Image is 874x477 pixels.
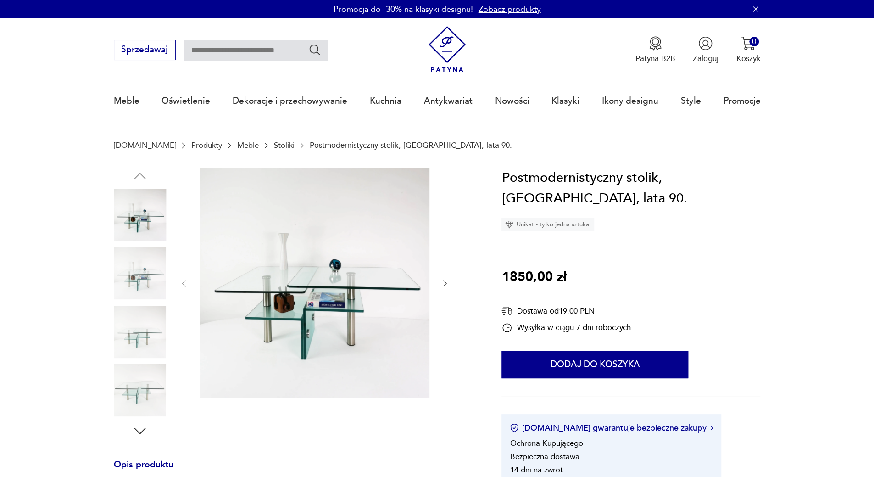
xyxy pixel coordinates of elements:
div: 0 [749,37,759,46]
img: Zdjęcie produktu Postmodernistyczny stolik, Niemcy, lata 90. [200,168,429,398]
p: Zaloguj [693,53,718,64]
a: Nowości [495,80,529,122]
h1: Postmodernistyczny stolik, [GEOGRAPHIC_DATA], lata 90. [501,168,760,209]
li: 14 dni na zwrot [510,465,562,475]
a: Ikona medaluPatyna B2B [635,36,675,64]
a: Sprzedawaj [114,47,176,54]
p: Promocja do -30% na klasyki designu! [334,4,473,15]
img: Ikona koszyka [741,36,755,51]
a: Ikony designu [602,80,658,122]
p: Postmodernistyczny stolik, [GEOGRAPHIC_DATA], lata 90. [310,141,512,150]
div: Unikat - tylko jedna sztuka! [501,218,594,231]
a: Meble [237,141,259,150]
img: Ikona certyfikatu [510,423,519,432]
img: Zdjęcie produktu Postmodernistyczny stolik, Niemcy, lata 90. [114,306,166,358]
img: Ikona strzałki w prawo [710,426,713,430]
img: Zdjęcie produktu Postmodernistyczny stolik, Niemcy, lata 90. [114,189,166,241]
a: Kuchnia [370,80,401,122]
div: Dostawa od 19,00 PLN [501,305,630,317]
a: [DOMAIN_NAME] [114,141,176,150]
img: Ikonka użytkownika [698,36,713,51]
a: Stoliki [274,141,295,150]
img: Ikona diamentu [505,220,513,229]
img: Ikona dostawy [501,305,512,317]
button: [DOMAIN_NAME] gwarantuje bezpieczne zakupy [510,422,713,434]
button: Sprzedawaj [114,40,176,60]
button: Szukaj [308,43,322,56]
img: Patyna - sklep z meblami i dekoracjami vintage [424,26,470,73]
a: Style [681,80,701,122]
a: Klasyki [551,80,579,122]
p: Koszyk [736,53,760,64]
div: Wysyłka w ciągu 7 dni roboczych [501,322,630,333]
button: Zaloguj [693,36,718,64]
a: Oświetlenie [161,80,210,122]
button: Patyna B2B [635,36,675,64]
p: 1850,00 zł [501,267,566,288]
button: Dodaj do koszyka [501,351,688,378]
li: Bezpieczna dostawa [510,451,579,462]
p: Patyna B2B [635,53,675,64]
button: 0Koszyk [736,36,760,64]
a: Produkty [191,141,222,150]
img: Ikona medalu [648,36,662,51]
a: Promocje [723,80,760,122]
img: Zdjęcie produktu Postmodernistyczny stolik, Niemcy, lata 90. [114,364,166,416]
li: Ochrona Kupującego [510,438,583,449]
a: Antykwariat [424,80,473,122]
a: Zobacz produkty [479,4,541,15]
img: Zdjęcie produktu Postmodernistyczny stolik, Niemcy, lata 90. [114,247,166,299]
a: Meble [114,80,139,122]
a: Dekoracje i przechowywanie [233,80,347,122]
